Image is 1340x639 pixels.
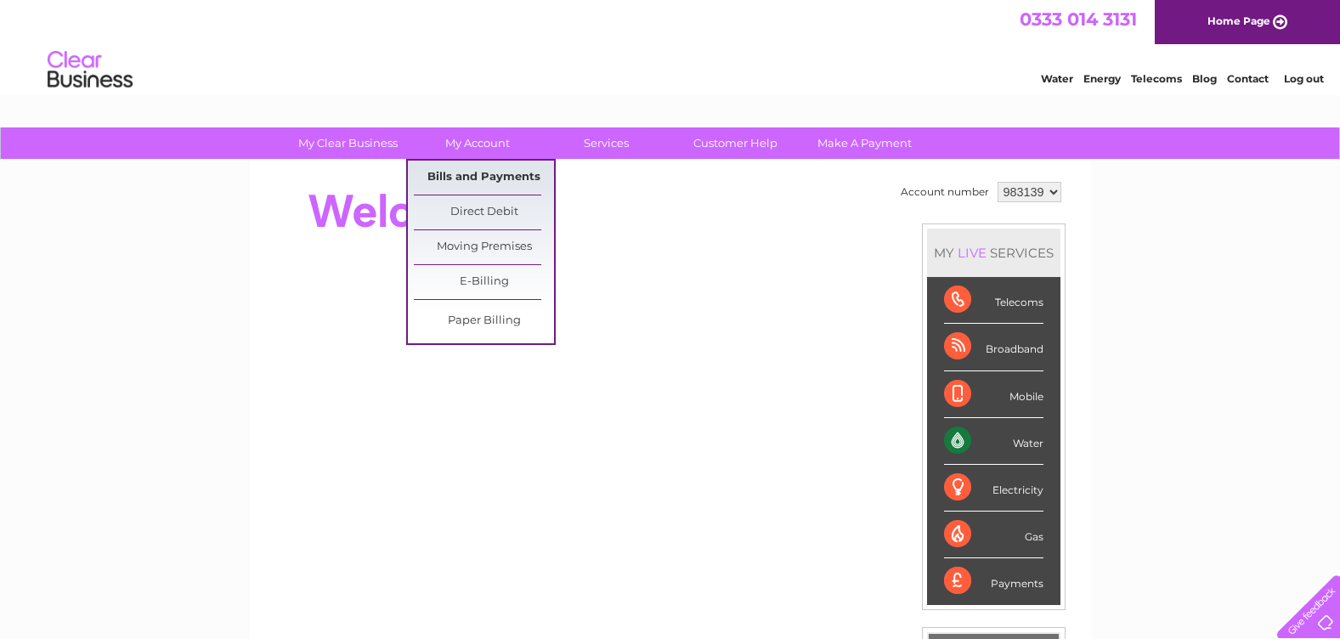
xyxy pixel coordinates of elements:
a: 0333 014 3131 [1020,8,1137,30]
div: MY SERVICES [927,229,1060,277]
a: Water [1041,72,1073,85]
div: Clear Business is a trading name of Verastar Limited (registered in [GEOGRAPHIC_DATA] No. 3667643... [269,9,1072,82]
img: logo.png [47,44,133,96]
div: Gas [944,512,1043,558]
a: Services [536,127,676,159]
a: Contact [1227,72,1269,85]
a: Make A Payment [794,127,935,159]
div: Telecoms [944,277,1043,324]
a: Paper Billing [414,304,554,338]
a: My Account [407,127,547,159]
a: My Clear Business [278,127,418,159]
div: Electricity [944,465,1043,512]
div: Payments [944,558,1043,604]
a: Telecoms [1131,72,1182,85]
a: E-Billing [414,265,554,299]
a: Direct Debit [414,195,554,229]
div: Mobile [944,371,1043,418]
a: Customer Help [665,127,806,159]
div: LIVE [954,245,990,261]
div: Water [944,418,1043,465]
a: Moving Premises [414,230,554,264]
td: Account number [896,178,993,206]
a: Energy [1083,72,1121,85]
a: Blog [1192,72,1217,85]
a: Bills and Payments [414,161,554,195]
div: Broadband [944,324,1043,370]
a: Log out [1284,72,1324,85]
